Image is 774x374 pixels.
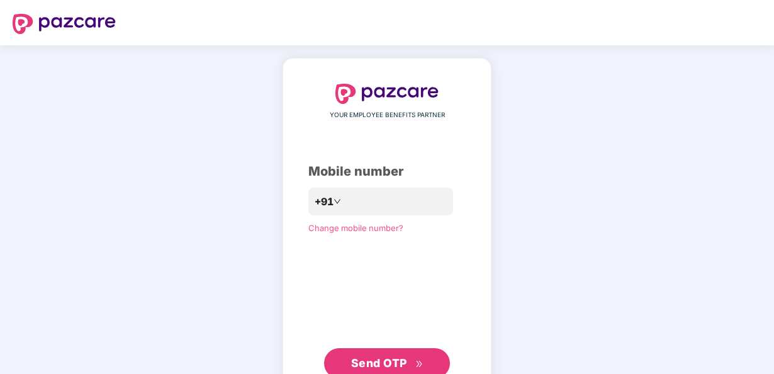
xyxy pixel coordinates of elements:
a: Change mobile number? [308,223,403,233]
span: down [334,198,341,205]
span: double-right [415,360,423,368]
span: YOUR EMPLOYEE BENEFITS PARTNER [330,110,445,120]
span: +91 [315,194,334,210]
img: logo [335,84,439,104]
div: Mobile number [308,162,466,181]
img: logo [13,14,116,34]
span: Send OTP [351,356,407,370]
